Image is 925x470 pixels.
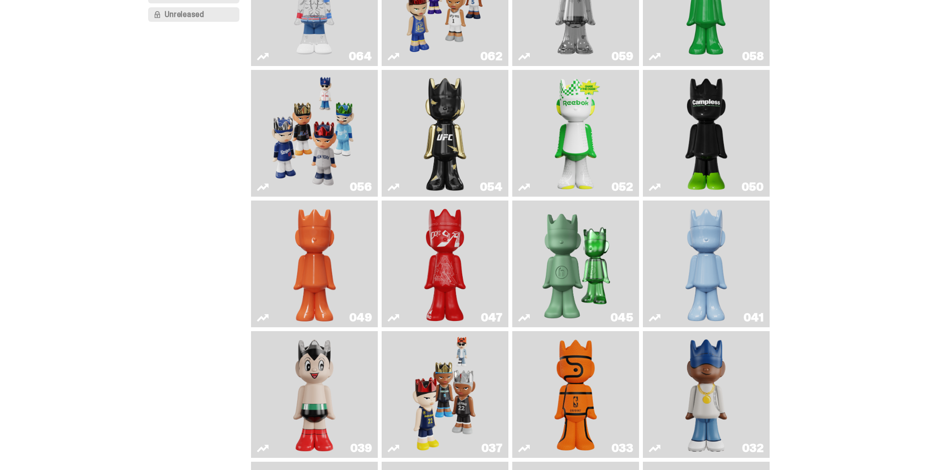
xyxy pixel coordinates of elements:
[165,11,203,18] span: Unreleased
[681,74,732,193] img: Campless
[257,204,372,323] a: Schrödinger's ghost: Orange Vibe
[412,335,479,454] img: Game Face (2024)
[550,74,602,193] img: Court Victory
[649,74,764,193] a: Campless
[742,442,764,454] div: 032
[611,50,633,62] div: 059
[649,335,764,454] a: Swingman
[535,204,617,323] img: Present
[518,204,633,323] a: Present
[349,50,372,62] div: 064
[611,442,633,454] div: 033
[289,204,340,323] img: Schrödinger's ghost: Orange Vibe
[681,204,732,323] img: Schrödinger's ghost: Winter Blue
[349,312,372,323] div: 049
[387,204,503,323] a: Skip
[518,335,633,454] a: Game Ball
[257,335,372,454] a: Astro Boy
[350,181,372,193] div: 056
[480,50,503,62] div: 062
[350,442,372,454] div: 039
[481,312,503,323] div: 047
[387,335,503,454] a: Game Face (2024)
[741,181,764,193] div: 050
[610,312,633,323] div: 045
[420,204,471,323] img: Skip
[481,442,503,454] div: 037
[148,7,239,22] button: Unreleased
[518,74,633,193] a: Court Victory
[673,335,740,454] img: Swingman
[420,74,471,193] img: Ruby
[611,181,633,193] div: 052
[257,74,372,193] a: Game Face (2025)
[649,204,764,323] a: Schrödinger's ghost: Winter Blue
[387,74,503,193] a: Ruby
[267,74,362,193] img: Game Face (2025)
[742,50,764,62] div: 058
[743,312,764,323] div: 041
[289,335,340,454] img: Astro Boy
[550,335,602,454] img: Game Ball
[480,181,503,193] div: 054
